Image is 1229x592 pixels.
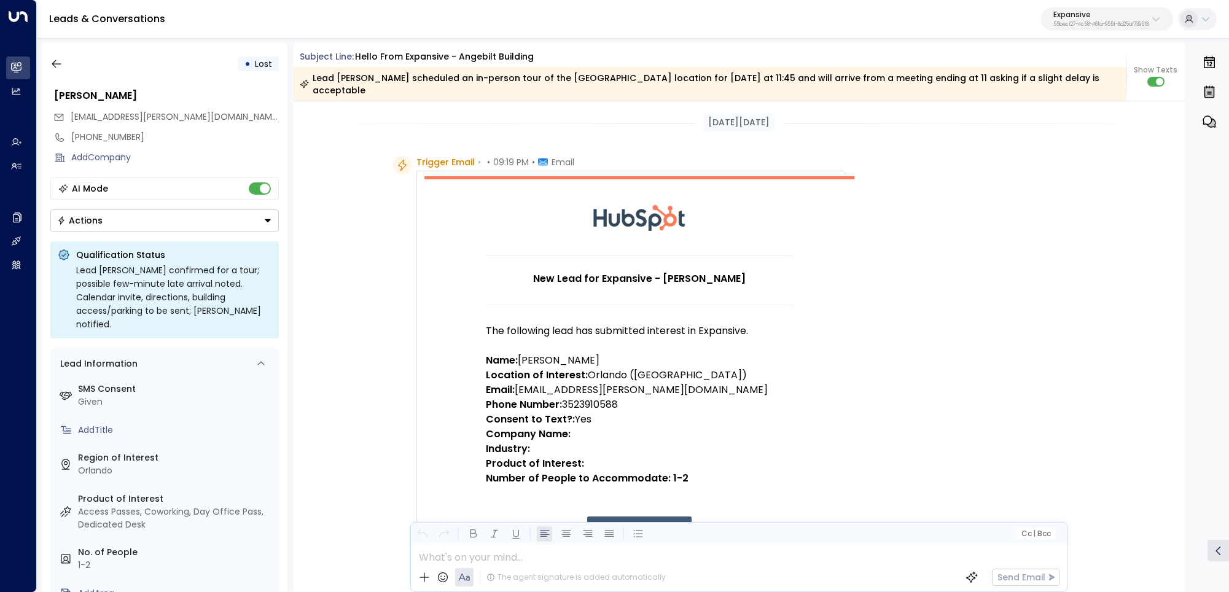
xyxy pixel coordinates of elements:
[486,383,793,397] p: [EMAIL_ADDRESS][PERSON_NAME][DOMAIN_NAME]
[416,156,475,168] span: Trigger Email
[486,442,530,456] strong: Industry:
[486,271,793,286] h1: New Lead for Expansive - [PERSON_NAME]
[78,395,274,408] div: Given
[76,249,271,261] p: Qualification Status
[1053,22,1149,27] p: 55becf27-4c58-461a-955f-8d25af7395f3
[593,179,685,255] img: HubSpot
[78,505,274,531] div: Access Passes, Coworking, Day Office Pass, Dedicated Desk
[71,111,280,123] span: [EMAIL_ADDRESS][PERSON_NAME][DOMAIN_NAME]
[552,156,574,168] span: Email
[78,559,274,572] div: 1-2
[587,516,692,542] a: View in HubSpot
[71,151,279,164] div: AddCompany
[54,88,279,103] div: [PERSON_NAME]
[486,456,584,470] strong: Product of Interest:
[486,397,562,411] strong: Phone Number:
[78,451,274,464] label: Region of Interest
[355,50,534,63] div: Hello from Expansive - Angebilt Building
[56,357,138,370] div: Lead Information
[1016,528,1056,540] button: Cc|Bcc
[436,526,451,542] button: Redo
[1041,7,1173,31] button: Expansive55becf27-4c58-461a-955f-8d25af7395f3
[50,209,279,232] div: Button group with a nested menu
[50,209,279,232] button: Actions
[486,353,793,368] p: [PERSON_NAME]
[1134,64,1177,76] span: Show Texts
[78,493,274,505] label: Product of Interest
[57,215,103,226] div: Actions
[486,412,793,427] p: Yes
[1053,11,1149,18] p: Expansive
[486,324,793,338] p: The following lead has submitted interest in Expansive.
[486,368,588,382] strong: Location of Interest:
[493,156,529,168] span: 09:19 PM
[532,156,535,168] span: •
[486,572,666,583] div: The agent signature is added automatically
[71,111,279,123] span: austin.kupke@gmail.com
[703,114,774,131] div: [DATE][DATE]
[486,412,575,426] strong: Consent to Text?:
[486,368,793,383] p: Orlando ([GEOGRAPHIC_DATA])
[71,131,279,144] div: [PHONE_NUMBER]
[255,58,272,70] span: Lost
[78,546,274,559] label: No. of People
[415,526,430,542] button: Undo
[300,50,354,63] span: Subject Line:
[72,182,108,195] div: AI Mode
[300,72,1119,96] div: Lead [PERSON_NAME] scheduled an in-person tour of the [GEOGRAPHIC_DATA] location for [DATE] at 11...
[486,471,689,485] strong: Number of People to Accommodate: 1-2
[49,12,165,26] a: Leads & Conversations
[1021,529,1051,538] span: Cc Bcc
[244,53,251,75] div: •
[486,383,515,397] strong: Email:
[78,383,274,395] label: SMS Consent
[486,353,518,367] strong: Name:
[487,156,490,168] span: •
[486,397,793,412] p: 3523910588
[78,424,274,437] div: AddTitle
[1033,529,1036,538] span: |
[76,263,271,331] div: Lead [PERSON_NAME] confirmed for a tour; possible few-minute late arrival noted. Calendar invite,...
[486,427,571,441] strong: Company Name:
[78,464,274,477] div: Orlando
[478,156,481,168] span: •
